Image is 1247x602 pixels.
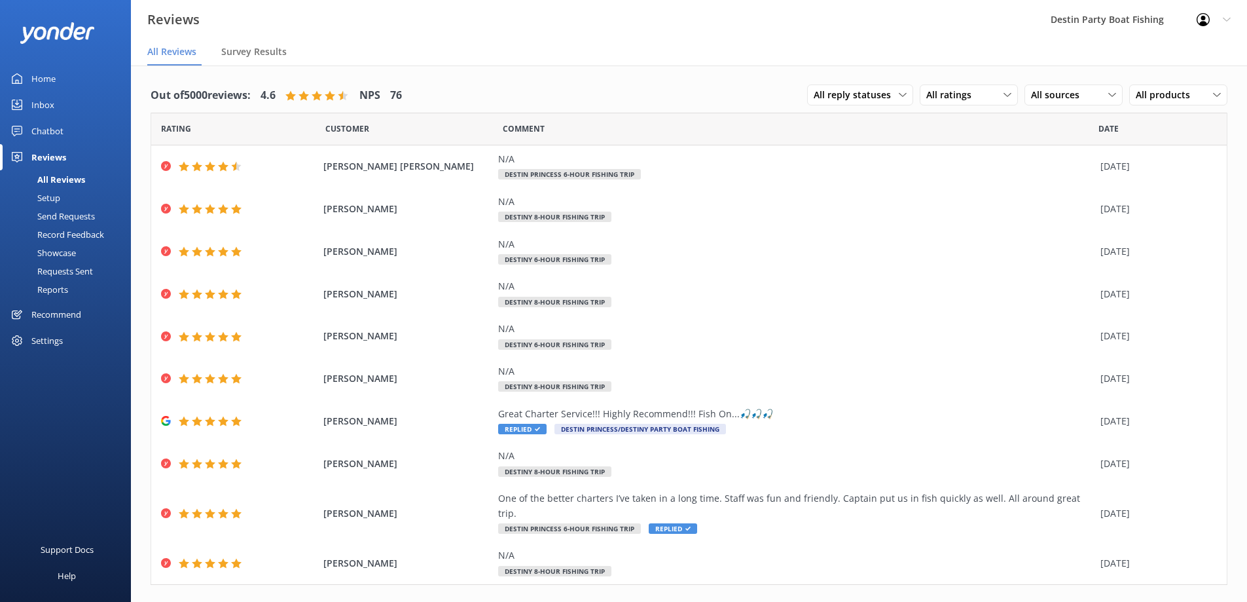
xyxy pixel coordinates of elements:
[261,87,276,104] h4: 4.6
[498,466,611,477] span: Destiny 8-Hour Fishing Trip
[161,122,191,135] span: Date
[323,329,492,343] span: [PERSON_NAME]
[151,87,251,104] h4: Out of 5000 reviews:
[498,449,1094,463] div: N/A
[1136,88,1198,102] span: All products
[1100,506,1210,521] div: [DATE]
[323,457,492,471] span: [PERSON_NAME]
[323,414,492,428] span: [PERSON_NAME]
[147,9,200,30] h3: Reviews
[498,212,611,222] span: Destiny 8-Hour Fishing Trip
[554,424,726,434] span: Destin Princess/Destiny Party Boat Fishing
[8,170,131,189] a: All Reviews
[498,523,641,534] span: Destin Princess 6-Hour Fishing Trip
[58,563,76,589] div: Help
[1100,159,1210,174] div: [DATE]
[498,322,1094,336] div: N/A
[1100,556,1210,571] div: [DATE]
[8,262,93,280] div: Requests Sent
[323,202,492,216] span: [PERSON_NAME]
[323,506,492,521] span: [PERSON_NAME]
[31,92,54,118] div: Inbox
[323,556,492,571] span: [PERSON_NAME]
[8,225,104,244] div: Record Feedback
[1100,414,1210,428] div: [DATE]
[498,169,641,179] span: Destin Princess 6-Hour Fishing Trip
[498,407,1094,421] div: Great Charter Service!!! Highly Recommend!!! Fish On...🎣🎣🎣
[323,371,492,386] span: [PERSON_NAME]
[498,491,1094,521] div: One of the better charters I’ve taken in a long time. Staff was fun and friendly. Captain put us ...
[498,339,611,350] span: Destiny 6-Hour Fishing Trip
[8,280,131,299] a: Reports
[325,122,369,135] span: Date
[323,287,492,301] span: [PERSON_NAME]
[1098,122,1119,135] span: Date
[926,88,979,102] span: All ratings
[8,225,131,244] a: Record Feedback
[8,262,131,280] a: Requests Sent
[1100,244,1210,259] div: [DATE]
[498,237,1094,252] div: N/A
[359,87,380,104] h4: NPS
[1100,457,1210,471] div: [DATE]
[323,244,492,259] span: [PERSON_NAME]
[498,424,547,434] span: Replied
[31,118,63,144] div: Chatbot
[221,45,287,58] span: Survey Results
[8,244,131,262] a: Showcase
[323,159,492,174] span: [PERSON_NAME] [PERSON_NAME]
[1031,88,1087,102] span: All sources
[498,566,611,576] span: Destiny 8-Hour Fishing Trip
[1100,329,1210,343] div: [DATE]
[8,244,76,262] div: Showcase
[1100,202,1210,216] div: [DATE]
[649,523,697,534] span: Replied
[498,254,611,265] span: Destiny 6-Hour Fishing Trip
[390,87,402,104] h4: 76
[498,364,1094,379] div: N/A
[498,195,1094,209] div: N/A
[8,189,131,207] a: Setup
[8,207,95,225] div: Send Requests
[498,297,611,307] span: Destiny 8-Hour Fishing Trip
[20,22,95,44] img: yonder-white-logo.png
[31,328,63,354] div: Settings
[31,144,66,170] div: Reviews
[8,170,85,189] div: All Reviews
[8,280,68,299] div: Reports
[498,548,1094,563] div: N/A
[31,301,81,328] div: Recommend
[31,66,56,92] div: Home
[498,279,1094,293] div: N/A
[147,45,196,58] span: All Reviews
[1100,287,1210,301] div: [DATE]
[8,189,60,207] div: Setup
[41,536,94,563] div: Support Docs
[8,207,131,225] a: Send Requests
[1100,371,1210,386] div: [DATE]
[503,122,545,135] span: Question
[814,88,899,102] span: All reply statuses
[498,152,1094,166] div: N/A
[498,381,611,392] span: Destiny 8-Hour Fishing Trip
